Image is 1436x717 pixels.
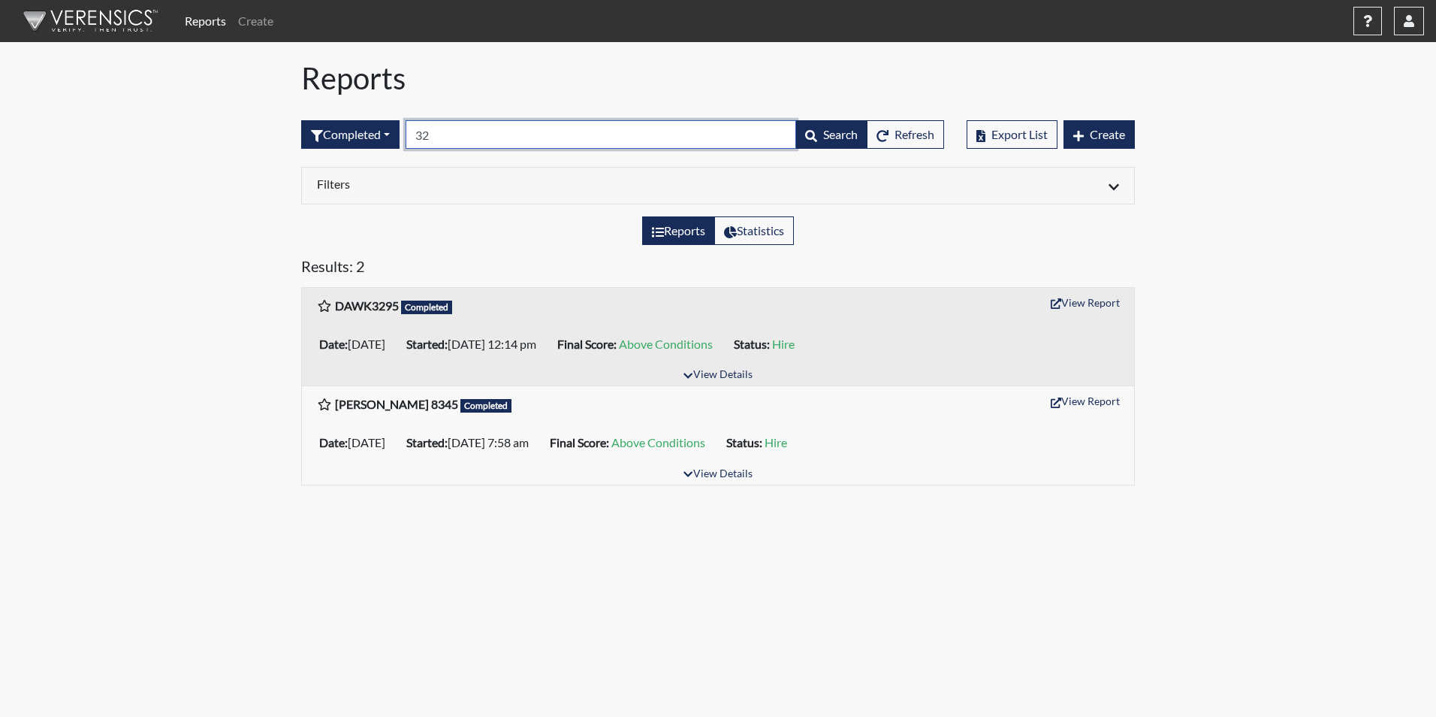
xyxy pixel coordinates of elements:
[335,298,399,313] b: DAWK3295
[795,120,867,149] button: Search
[823,127,858,141] span: Search
[301,120,400,149] button: Completed
[677,365,759,386] button: View Details
[301,60,1135,96] h1: Reports
[714,216,794,245] label: View statistics about completed interviews
[1044,291,1127,314] button: View Report
[317,177,707,191] h6: Filters
[313,332,400,356] li: [DATE]
[335,397,458,411] b: [PERSON_NAME] 8345
[1044,389,1127,413] button: View Report
[550,435,609,449] b: Final Score:
[179,6,232,36] a: Reports
[642,216,715,245] label: View the list of reports
[319,435,348,449] b: Date:
[557,337,617,351] b: Final Score:
[611,435,705,449] span: Above Conditions
[867,120,944,149] button: Refresh
[319,337,348,351] b: Date:
[619,337,713,351] span: Above Conditions
[1090,127,1125,141] span: Create
[991,127,1048,141] span: Export List
[460,399,511,413] span: Completed
[726,435,762,449] b: Status:
[406,337,448,351] b: Started:
[894,127,934,141] span: Refresh
[306,177,1130,195] div: Click to expand/collapse filters
[677,464,759,485] button: View Details
[313,431,400,455] li: [DATE]
[967,120,1057,149] button: Export List
[400,332,551,356] li: [DATE] 12:14 pm
[406,120,796,149] input: Search by Registration ID, Interview Number, or Investigation Name.
[301,120,400,149] div: Filter by interview status
[232,6,279,36] a: Create
[734,337,770,351] b: Status:
[1063,120,1135,149] button: Create
[406,435,448,449] b: Started:
[772,337,795,351] span: Hire
[765,435,787,449] span: Hire
[401,301,452,314] span: Completed
[400,431,544,455] li: [DATE] 7:58 am
[301,257,1135,281] h5: Results: 2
